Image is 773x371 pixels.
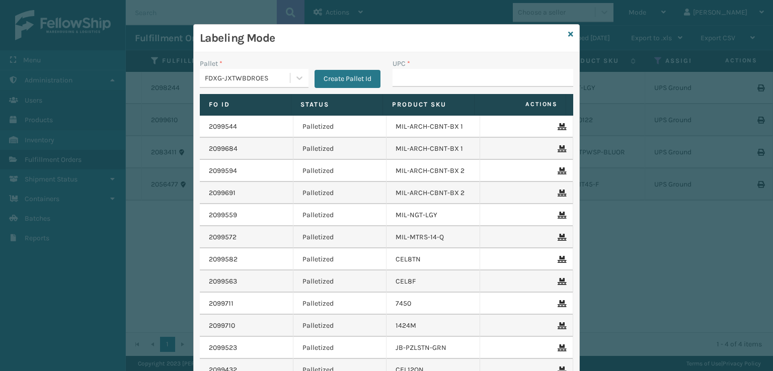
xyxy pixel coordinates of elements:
td: Palletized [293,270,387,293]
i: Remove From Pallet [558,322,564,329]
td: Palletized [293,116,387,138]
label: Product SKU [392,100,465,109]
div: FDXG-JXTWBDROES [205,73,291,83]
a: 2099523 [209,343,237,353]
a: 2099582 [209,254,238,264]
a: 2099559 [209,210,237,220]
i: Remove From Pallet [558,190,564,197]
a: 2099711 [209,299,234,309]
td: JB-PZLSTN-GRN [386,337,480,359]
a: 2099684 [209,144,238,154]
i: Remove From Pallet [558,278,564,285]
label: Status [300,100,373,109]
a: 2099710 [209,321,235,331]
td: MIL-NGT-LGY [386,204,480,226]
td: MIL-ARCH-CBNT-BX 2 [386,182,480,204]
td: CEL8TN [386,248,480,270]
a: 2099572 [209,232,237,242]
td: 7450 [386,293,480,315]
h3: Labeling Mode [200,31,564,46]
td: Palletized [293,248,387,270]
td: Palletized [293,160,387,182]
i: Remove From Pallet [558,344,564,351]
td: CEL8F [386,270,480,293]
button: Create Pallet Id [315,70,380,88]
td: MIL-ARCH-CBNT-BX 1 [386,116,480,138]
i: Remove From Pallet [558,167,564,174]
td: MIL-ARCH-CBNT-BX 2 [386,160,480,182]
label: UPC [393,58,410,69]
td: Palletized [293,182,387,204]
i: Remove From Pallet [558,300,564,307]
a: 2099563 [209,276,237,287]
td: MIL-ARCH-CBNT-BX 1 [386,138,480,160]
td: Palletized [293,337,387,359]
td: Palletized [293,315,387,337]
i: Remove From Pallet [558,145,564,152]
label: Fo Id [209,100,282,109]
span: Actions [478,96,564,113]
td: 1424M [386,315,480,337]
td: Palletized [293,293,387,315]
td: Palletized [293,204,387,226]
a: 2099544 [209,122,237,132]
td: MIL-MTRS-14-Q [386,226,480,248]
i: Remove From Pallet [558,234,564,241]
a: 2099691 [209,188,236,198]
i: Remove From Pallet [558,123,564,130]
i: Remove From Pallet [558,212,564,219]
a: 2099594 [209,166,237,176]
td: Palletized [293,138,387,160]
td: Palletized [293,226,387,248]
i: Remove From Pallet [558,256,564,263]
label: Pallet [200,58,222,69]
